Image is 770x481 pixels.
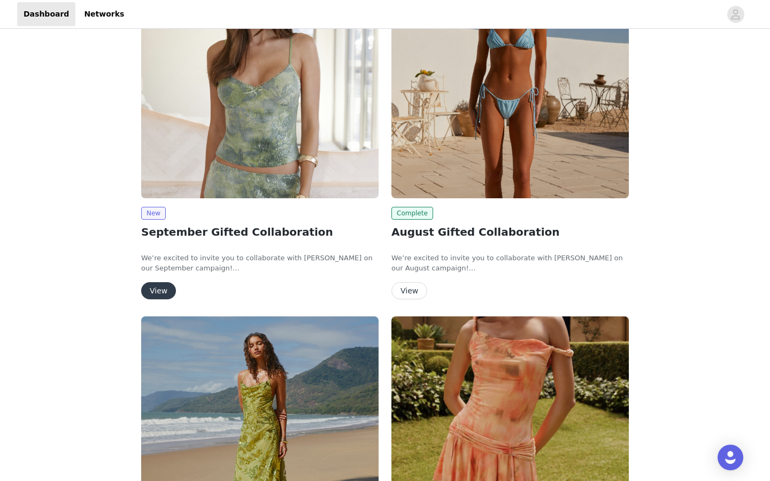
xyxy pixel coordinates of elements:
a: Networks [78,2,130,26]
div: Open Intercom Messenger [718,445,743,470]
button: View [141,282,176,299]
span: Complete [391,207,433,220]
p: We’re excited to invite you to collaborate with [PERSON_NAME] on our September campaign! [141,253,379,274]
h2: August Gifted Collaboration [391,224,629,240]
span: New [141,207,166,220]
button: View [391,282,427,299]
img: Peppermayo USA [141,20,379,198]
a: View [391,287,427,295]
p: We’re excited to invite you to collaborate with [PERSON_NAME] on our August campaign! [391,253,629,274]
a: View [141,287,176,295]
h2: September Gifted Collaboration [141,224,379,240]
img: Peppermayo USA [391,20,629,198]
div: avatar [730,6,741,23]
a: Dashboard [17,2,75,26]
